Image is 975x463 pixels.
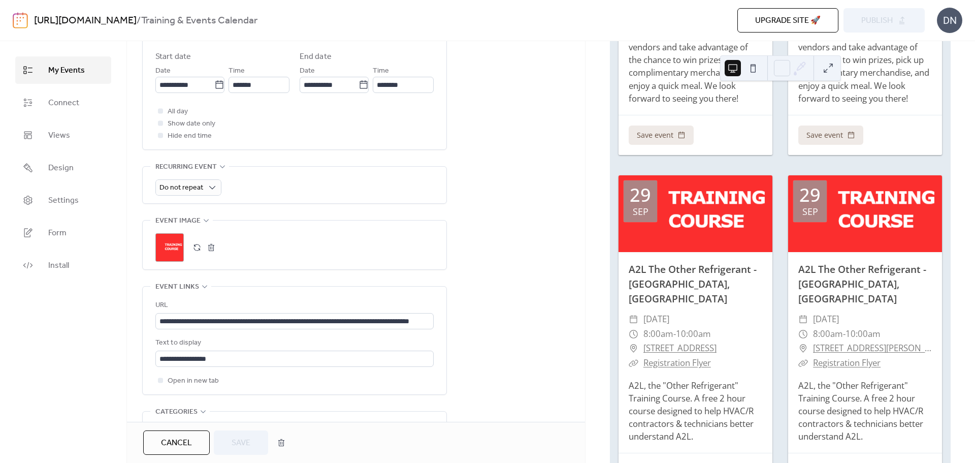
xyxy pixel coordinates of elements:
[788,28,942,105] div: Join us [DATE] to connect with our vendors and take advantage of the chance to win prizes, pick u...
[48,162,74,174] span: Design
[15,154,111,181] a: Design
[48,260,69,272] span: Install
[137,11,141,30] b: /
[155,65,171,77] span: Date
[15,56,111,84] a: My Events
[168,106,188,118] span: All day
[141,11,257,30] b: Training & Events Calendar
[643,327,673,342] span: 8:00am
[673,327,676,342] span: -
[798,341,808,356] div: ​
[799,186,821,204] div: 29
[13,12,28,28] img: logo
[813,327,843,342] span: 8:00am
[155,233,184,262] div: ;
[229,65,245,77] span: Time
[629,312,638,327] div: ​
[629,356,638,371] div: ​
[48,227,67,239] span: Form
[798,327,808,342] div: ​
[629,341,638,356] div: ​
[15,252,111,279] a: Install
[15,89,111,116] a: Connect
[155,406,198,418] span: Categories
[15,219,111,246] a: Form
[629,327,638,342] div: ​
[155,51,191,63] div: Start date
[643,341,717,356] a: [STREET_ADDRESS]
[155,337,432,349] div: Text to display
[34,11,137,30] a: [URL][DOMAIN_NAME]
[168,130,212,142] span: Hide end time
[48,195,79,207] span: Settings
[155,33,207,45] span: Date and time
[630,186,651,204] div: 29
[159,181,203,195] span: Do not repeat
[813,312,839,327] span: [DATE]
[788,379,942,443] div: A2L, the "Other Refrigerant" Training Course. A free 2 hour course designed to help HVAC/R contra...
[161,437,192,449] span: Cancel
[48,65,85,77] span: My Events
[155,299,432,312] div: URL
[619,379,772,443] div: A2L, the "Other Refrigerant" Training Course. A free 2 hour course designed to help HVAC/R contra...
[937,8,962,33] div: DN
[802,207,818,216] div: Sep
[15,121,111,149] a: Views
[813,341,932,356] a: [STREET_ADDRESS][PERSON_NAME] [GEOGRAPHIC_DATA], VA 23230
[643,357,711,368] a: Registration Flyer
[755,15,821,27] span: Upgrade site 🚀
[633,207,648,216] div: Sep
[813,357,881,368] a: Registration Flyer
[15,187,111,214] a: Settings
[676,327,711,342] span: 10:00am
[155,281,199,293] span: Event links
[629,126,694,145] button: Save event
[798,356,808,371] div: ​
[155,161,217,173] span: Recurring event
[300,65,315,77] span: Date
[300,51,332,63] div: End date
[168,118,215,130] span: Show date only
[737,8,838,33] button: Upgrade site 🚀
[643,312,669,327] span: [DATE]
[619,28,772,105] div: Join us [DATE] to connect with our vendors and take advantage of the chance to win prizes, pick u...
[798,126,863,145] button: Save event
[629,262,757,305] a: A2L The Other Refrigerant - [GEOGRAPHIC_DATA], [GEOGRAPHIC_DATA]
[143,430,210,455] button: Cancel
[48,97,79,109] span: Connect
[846,327,881,342] span: 10:00am
[168,375,219,387] span: Open in new tab
[373,65,389,77] span: Time
[798,262,926,305] a: A2L The Other Refrigerant - [GEOGRAPHIC_DATA], [GEOGRAPHIC_DATA]
[843,327,846,342] span: -
[155,215,201,227] span: Event image
[798,312,808,327] div: ​
[48,130,70,142] span: Views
